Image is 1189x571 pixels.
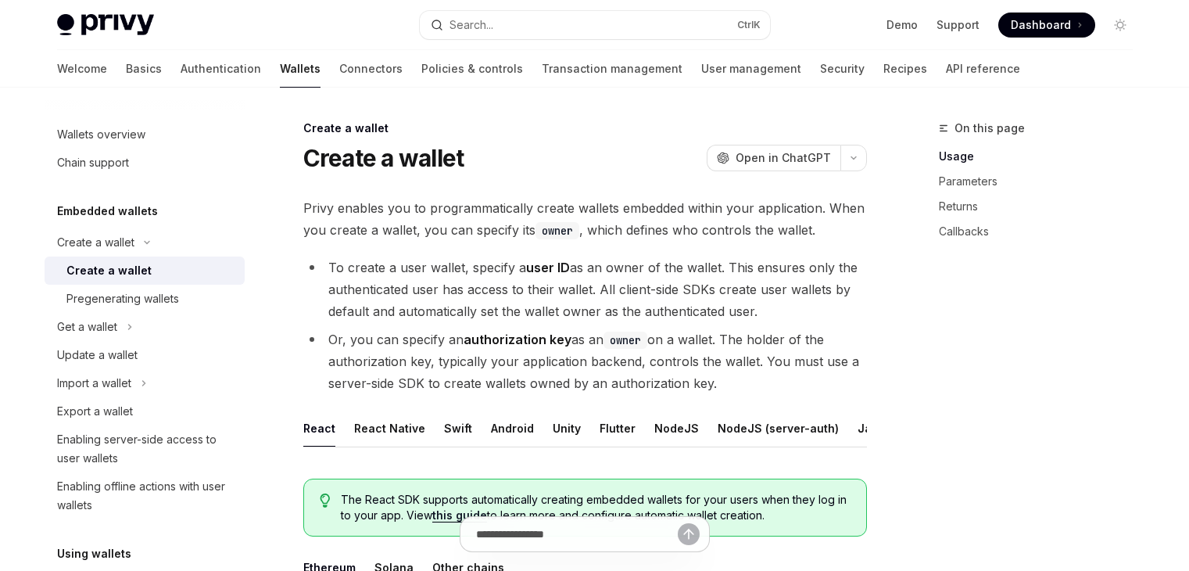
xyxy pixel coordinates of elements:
[57,125,145,144] div: Wallets overview
[57,318,117,336] div: Get a wallet
[432,508,487,523] a: this guide
[45,149,245,177] a: Chain support
[303,329,867,394] li: Or, you can specify an as an on a wallet. The holder of the authorization key, typically your app...
[66,289,179,308] div: Pregenerating wallets
[57,14,154,36] img: light logo
[45,341,245,369] a: Update a wallet
[820,50,865,88] a: Security
[57,374,131,393] div: Import a wallet
[57,544,131,563] h5: Using wallets
[603,332,647,349] code: owner
[858,410,885,447] div: Java
[542,50,682,88] a: Transaction management
[341,492,850,523] span: The React SDK supports automatically creating embedded wallets for your users when they log in to...
[937,17,979,33] a: Support
[600,410,636,447] div: Flutter
[678,523,700,545] button: Send message
[954,119,1025,138] span: On this page
[491,410,534,447] div: Android
[946,50,1020,88] a: API reference
[57,233,134,252] div: Create a wallet
[1108,13,1133,38] button: Toggle dark mode
[45,120,245,149] a: Wallets overview
[737,19,761,31] span: Ctrl K
[45,313,245,341] button: Toggle Get a wallet section
[553,410,581,447] div: Unity
[45,472,245,519] a: Enabling offline actions with user wallets
[1011,17,1071,33] span: Dashboard
[57,153,129,172] div: Chain support
[339,50,403,88] a: Connectors
[736,150,831,166] span: Open in ChatGPT
[303,197,867,241] span: Privy enables you to programmatically create wallets embedded within your application. When you c...
[883,50,927,88] a: Recipes
[45,369,245,397] button: Toggle Import a wallet section
[57,430,235,468] div: Enabling server-side access to user wallets
[45,228,245,257] button: Toggle Create a wallet section
[57,202,158,221] h5: Embedded wallets
[421,50,523,88] a: Policies & controls
[303,410,335,447] div: React
[718,410,839,447] div: NodeJS (server-auth)
[45,285,245,313] a: Pregenerating wallets
[476,517,678,551] input: Ask a question...
[654,410,699,447] div: NodeJS
[280,50,321,88] a: Wallets
[701,50,801,88] a: User management
[57,346,138,365] div: Update a wallet
[45,397,245,426] a: Export a wallet
[45,426,245,472] a: Enabling server-side access to user wallets
[449,16,493,34] div: Search...
[126,50,162,88] a: Basics
[464,332,571,347] strong: authorization key
[303,120,867,136] div: Create a wallet
[886,17,918,33] a: Demo
[535,222,579,239] code: owner
[354,410,425,447] div: React Native
[320,494,331,508] svg: Tip
[57,50,107,88] a: Welcome
[939,169,1145,194] a: Parameters
[303,257,867,322] li: To create a user wallet, specify a as an owner of the wallet. This ensures only the authenticated...
[939,219,1145,244] a: Callbacks
[939,144,1145,169] a: Usage
[939,194,1145,219] a: Returns
[66,261,152,280] div: Create a wallet
[707,145,840,171] button: Open in ChatGPT
[444,410,472,447] div: Swift
[181,50,261,88] a: Authentication
[45,257,245,285] a: Create a wallet
[57,402,133,421] div: Export a wallet
[420,11,770,39] button: Open search
[526,260,570,275] strong: user ID
[303,144,464,172] h1: Create a wallet
[57,477,235,515] div: Enabling offline actions with user wallets
[998,13,1095,38] a: Dashboard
